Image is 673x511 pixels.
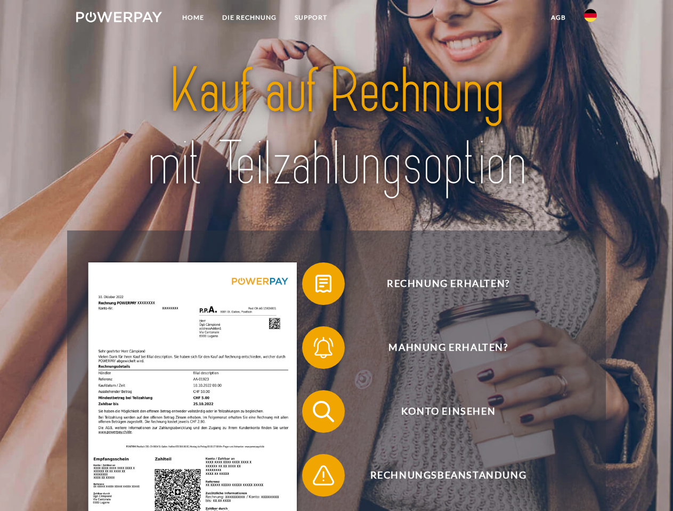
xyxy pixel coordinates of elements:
a: SUPPORT [286,8,336,27]
img: de [584,9,597,22]
img: title-powerpay_de.svg [102,51,571,204]
img: qb_bell.svg [310,334,337,361]
a: Home [173,8,213,27]
img: logo-powerpay-white.svg [76,12,162,22]
img: qb_search.svg [310,398,337,425]
span: Rechnung erhalten? [318,262,579,305]
a: agb [542,8,575,27]
img: qb_bill.svg [310,270,337,297]
button: Konto einsehen [302,390,579,433]
button: Rechnung erhalten? [302,262,579,305]
button: Mahnung erhalten? [302,326,579,369]
span: Konto einsehen [318,390,579,433]
a: DIE RECHNUNG [213,8,286,27]
button: Rechnungsbeanstandung [302,454,579,497]
img: qb_warning.svg [310,462,337,489]
span: Rechnungsbeanstandung [318,454,579,497]
span: Mahnung erhalten? [318,326,579,369]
